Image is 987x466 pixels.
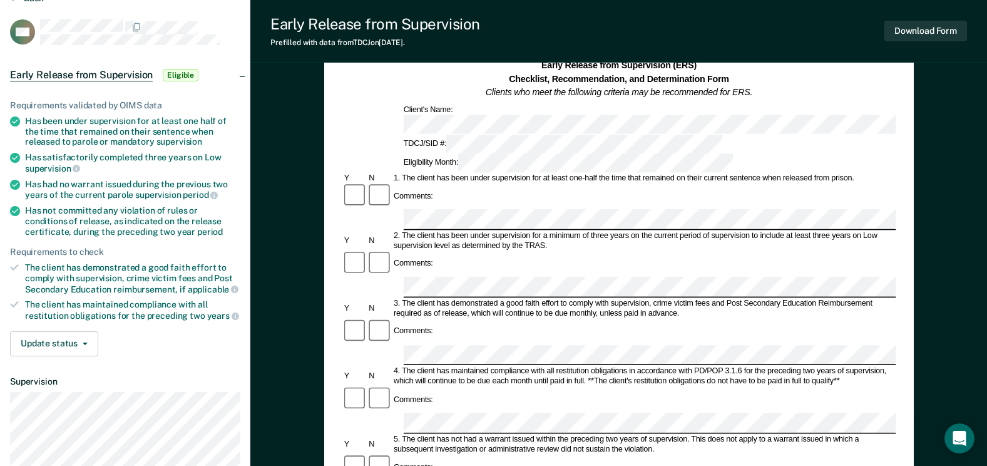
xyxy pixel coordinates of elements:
em: Clients who meet the following criteria may be recommended for ERS. [485,87,752,97]
span: Early Release from Supervision [10,69,153,81]
div: 2. The client has been under supervision for a minimum of three years on the current period of su... [392,231,896,251]
div: Y [342,173,367,183]
span: applicable [188,284,238,294]
div: Comments: [392,327,435,337]
div: The client has demonstrated a good faith effort to comply with supervision, crime victim fees and... [25,262,240,294]
div: N [367,236,392,246]
button: Download Form [884,21,967,41]
div: Eligibility Month: [401,153,735,172]
div: Comments: [392,395,435,405]
div: N [367,304,392,314]
div: Prefilled with data from TDCJ on [DATE] . [270,38,480,47]
div: Comments: [392,259,435,269]
div: 3. The client has demonstrated a good faith effort to comply with supervision, crime victim fees ... [392,299,896,319]
div: Comments: [392,191,435,201]
div: The client has maintained compliance with all restitution obligations for the preceding two [25,299,240,321]
span: period [183,190,218,200]
div: Y [342,304,367,314]
button: Update status [10,331,98,356]
div: Y [342,440,367,450]
div: Has been under supervision for at least one half of the time that remained on their sentence when... [25,116,240,147]
div: Has had no warrant issued during the previous two years of the current parole supervision [25,179,240,200]
div: Requirements validated by OIMS data [10,100,240,111]
div: TDCJ/SID #: [401,134,724,153]
strong: Checklist, Recommendation, and Determination Form [509,74,729,84]
div: Y [342,236,367,246]
iframe: Intercom live chat [944,423,974,453]
span: years [207,311,239,321]
span: period [197,227,223,237]
div: N [367,173,392,183]
div: N [367,440,392,450]
div: Early Release from Supervision [270,15,480,33]
div: Requirements to check [10,247,240,257]
div: 1. The client has been under supervision for at least one-half the time that remained on their cu... [392,173,896,183]
div: Y [342,371,367,381]
div: 5. The client has not had a warrant issued within the preceding two years of supervision. This do... [392,435,896,455]
div: N [367,371,392,381]
span: Eligible [163,69,198,81]
div: 4. The client has maintained compliance with all restitution obligations in accordance with PD/PO... [392,366,896,386]
div: Has not committed any violation of rules or conditions of release, as indicated on the release ce... [25,205,240,237]
dt: Supervision [10,376,240,387]
span: supervision [25,163,80,173]
span: supervision [156,137,202,147]
strong: Early Release from Supervision (ERS) [541,60,697,70]
div: Has satisfactorily completed three years on Low [25,152,240,173]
